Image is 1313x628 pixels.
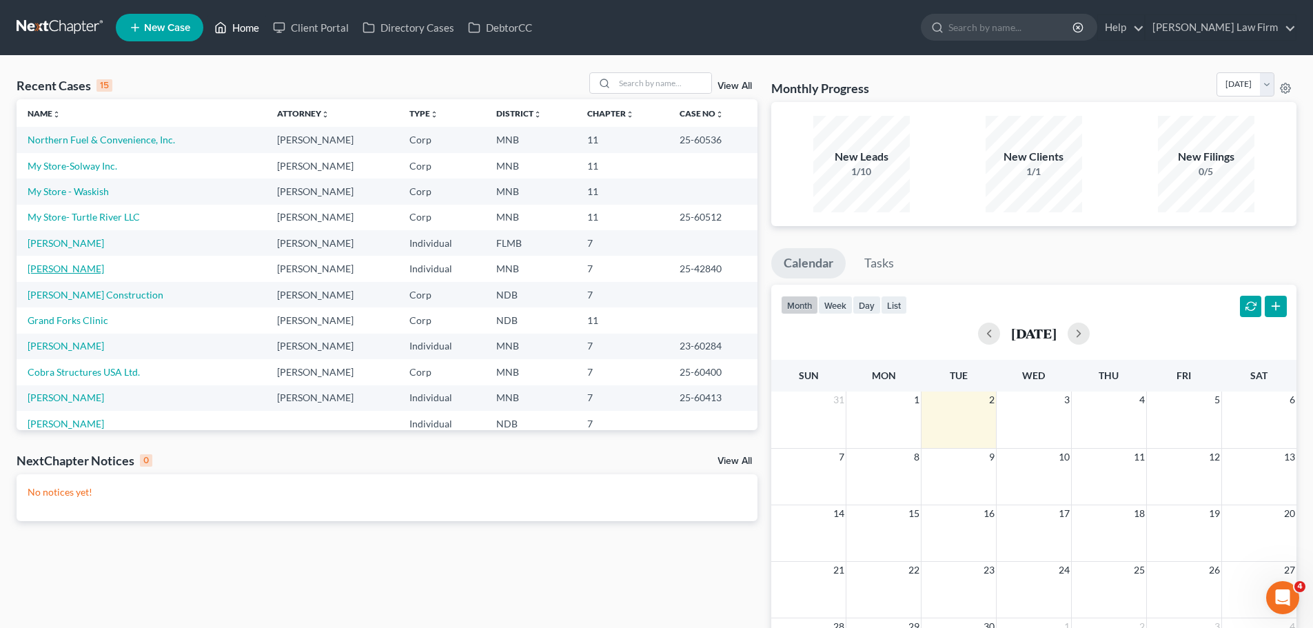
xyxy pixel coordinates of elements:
span: 19 [1208,505,1221,522]
td: NDB [485,411,576,436]
td: Corp [398,127,485,152]
span: 15 [907,505,921,522]
a: [PERSON_NAME] Law Firm [1146,15,1296,40]
span: 13 [1283,449,1296,465]
td: MNB [485,205,576,230]
div: New Filings [1158,149,1254,165]
span: Sun [799,369,819,381]
i: unfold_more [430,110,438,119]
td: Corp [398,359,485,385]
i: unfold_more [533,110,542,119]
iframe: Intercom live chat [1266,581,1299,614]
td: 25-60400 [669,359,757,385]
td: [PERSON_NAME] [266,205,398,230]
td: MNB [485,127,576,152]
td: MNB [485,334,576,359]
span: Tue [950,369,968,381]
td: [PERSON_NAME] [266,256,398,281]
i: unfold_more [52,110,61,119]
td: 7 [576,230,669,256]
a: [PERSON_NAME] [28,263,104,274]
a: DebtorCC [461,15,539,40]
button: list [881,296,907,314]
button: month [781,296,818,314]
span: 12 [1208,449,1221,465]
td: 25-60413 [669,385,757,411]
a: [PERSON_NAME] [28,418,104,429]
td: [PERSON_NAME] [266,127,398,152]
td: 25-60536 [669,127,757,152]
td: MNB [485,153,576,179]
td: 25-42840 [669,256,757,281]
a: Chapterunfold_more [587,108,634,119]
h3: Monthly Progress [771,80,869,97]
a: Nameunfold_more [28,108,61,119]
span: 21 [832,562,846,578]
a: Calendar [771,248,846,278]
td: 11 [576,153,669,179]
a: Northern Fuel & Convenience, Inc. [28,134,175,145]
i: unfold_more [626,110,634,119]
td: [PERSON_NAME] [266,153,398,179]
span: 31 [832,392,846,408]
div: Recent Cases [17,77,112,94]
span: 2 [988,392,996,408]
td: MNB [485,385,576,411]
span: 10 [1057,449,1071,465]
a: Typeunfold_more [409,108,438,119]
input: Search by name... [948,14,1075,40]
span: 4 [1294,581,1305,592]
i: unfold_more [715,110,724,119]
span: 17 [1057,505,1071,522]
td: Individual [398,230,485,256]
td: 11 [576,307,669,333]
div: 15 [96,79,112,92]
td: 11 [576,179,669,204]
span: 14 [832,505,846,522]
td: MNB [485,179,576,204]
a: Home [207,15,266,40]
span: 26 [1208,562,1221,578]
span: 23 [982,562,996,578]
td: 7 [576,359,669,385]
td: Corp [398,282,485,307]
input: Search by name... [615,73,711,93]
span: 6 [1288,392,1296,408]
td: NDB [485,307,576,333]
a: [PERSON_NAME] Construction [28,289,163,301]
a: View All [717,81,752,91]
h2: [DATE] [1011,326,1057,341]
span: Wed [1022,369,1045,381]
a: My Store-Solway Inc. [28,160,117,172]
a: [PERSON_NAME] [28,392,104,403]
span: 3 [1063,392,1071,408]
p: No notices yet! [28,485,746,499]
td: 7 [576,282,669,307]
a: My Store - Waskish [28,185,109,197]
i: unfold_more [321,110,329,119]
a: Help [1098,15,1144,40]
div: 1/10 [813,165,910,179]
span: 16 [982,505,996,522]
span: 8 [913,449,921,465]
div: New Leads [813,149,910,165]
td: 7 [576,256,669,281]
span: 11 [1132,449,1146,465]
td: [PERSON_NAME] [266,307,398,333]
td: 11 [576,127,669,152]
button: week [818,296,853,314]
td: Corp [398,307,485,333]
span: 18 [1132,505,1146,522]
td: Individual [398,411,485,436]
span: 4 [1138,392,1146,408]
td: NDB [485,282,576,307]
a: Cobra Structures USA Ltd. [28,366,140,378]
a: Tasks [852,248,906,278]
a: Client Portal [266,15,356,40]
span: 7 [837,449,846,465]
td: Individual [398,256,485,281]
td: [PERSON_NAME] [266,230,398,256]
a: Case Nounfold_more [680,108,724,119]
div: NextChapter Notices [17,452,152,469]
a: [PERSON_NAME] [28,340,104,352]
